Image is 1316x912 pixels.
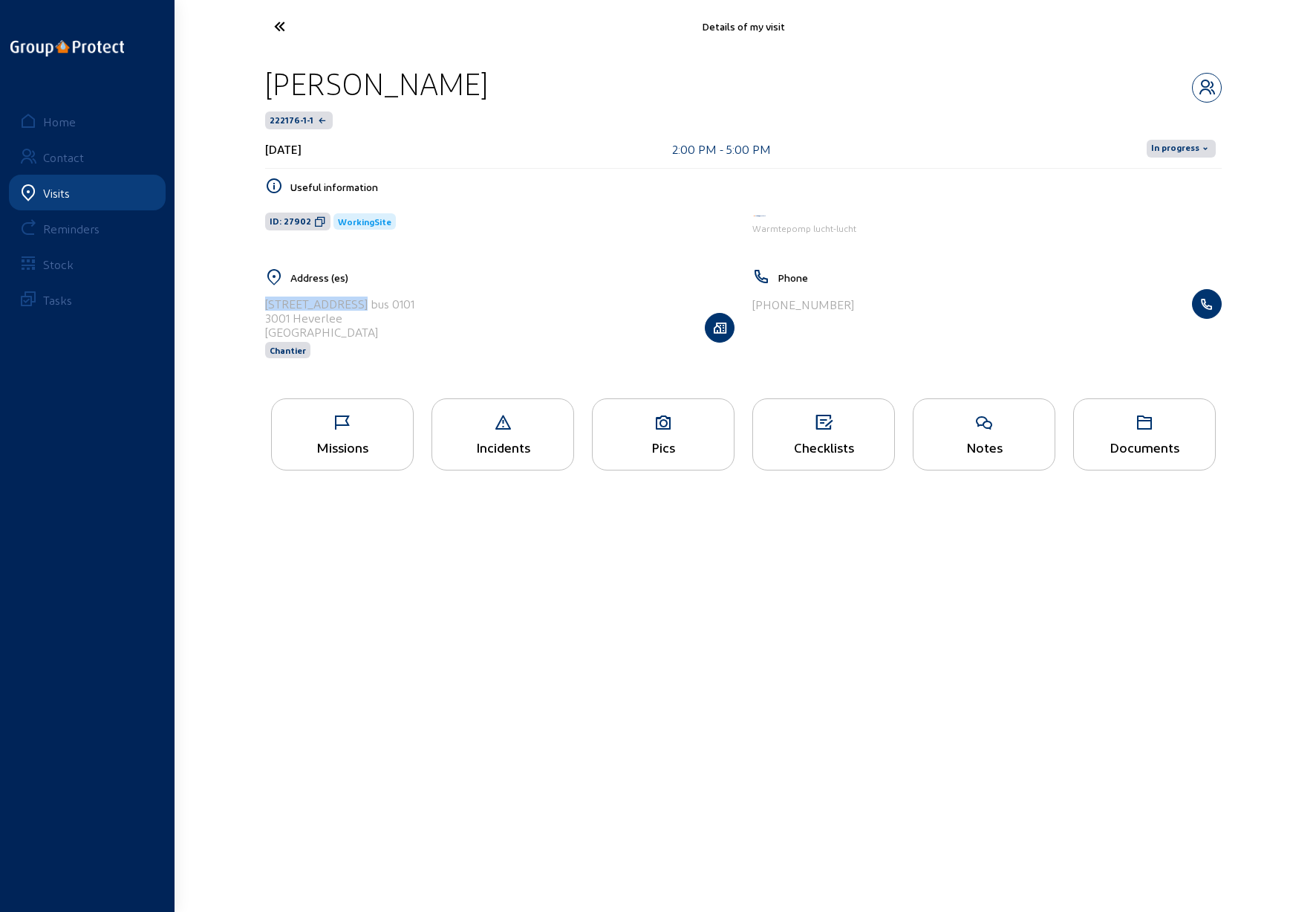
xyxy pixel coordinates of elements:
div: Checklists [753,439,894,455]
div: 3001 Heverlee [265,311,414,325]
h5: Phone [778,271,1222,284]
div: Reminders [43,221,100,236]
div: Details of my visit [417,20,1070,33]
div: Documents [1074,439,1215,455]
img: Energy Protect HVAC [752,214,767,218]
h5: Useful information [290,181,1222,193]
div: Notes [913,439,1055,455]
div: [GEOGRAPHIC_DATA] [265,325,414,339]
div: Stock [43,257,74,271]
a: Contact [9,139,166,175]
span: In progress [1151,143,1199,155]
span: 222176-1-1 [270,114,313,126]
a: Tasks [9,282,166,317]
div: Home [43,114,76,129]
a: Home [9,103,166,139]
span: Warmtepomp lucht-lucht [752,223,856,233]
div: Visits [43,186,70,200]
div: [DATE] [265,142,302,156]
div: [PHONE_NUMBER] [752,297,854,311]
div: Missions [272,439,413,455]
a: Visits [9,175,166,210]
div: Incidents [432,439,573,455]
div: Pics [593,439,734,455]
div: Tasks [43,293,72,307]
a: Stock [9,246,166,282]
div: [STREET_ADDRESS] bus 0101 [265,297,414,311]
div: [PERSON_NAME] [265,65,488,103]
a: Reminders [9,210,166,246]
span: WorkingSite [338,216,391,227]
div: Contact [43,150,84,164]
h5: Address (es) [290,271,734,284]
div: 2:00 PM - 5:00 PM [672,142,771,156]
img: logo-oneline.png [10,40,124,56]
span: Chantier [270,345,306,355]
span: ID: 27902 [270,216,311,227]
